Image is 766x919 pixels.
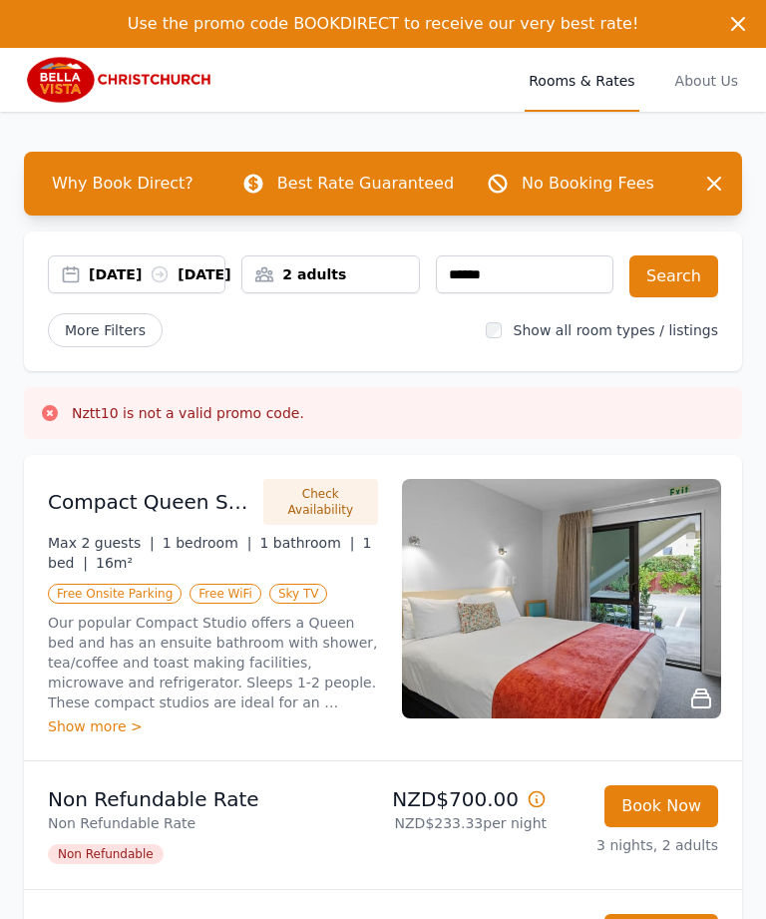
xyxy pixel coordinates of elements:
p: Non Refundable Rate [48,813,375,833]
span: Non Refundable [48,844,164,864]
span: Use the promo code BOOKDIRECT to receive our very best rate! [128,14,639,33]
h3: Nztt10 is not a valid promo code. [72,403,304,423]
button: Search [629,255,718,297]
span: Why Book Direct? [36,164,209,204]
p: Non Refundable Rate [48,785,375,813]
button: Book Now [604,785,718,827]
p: NZD$233.33 per night [391,813,547,833]
p: No Booking Fees [522,172,654,196]
p: Best Rate Guaranteed [277,172,454,196]
div: Show more > [48,716,378,736]
span: 16m² [96,555,133,571]
div: 2 adults [242,264,418,284]
label: Show all room types / listings [514,322,718,338]
a: Rooms & Rates [525,48,638,112]
img: Bella Vista Christchurch [24,56,215,104]
span: Free WiFi [190,584,261,604]
span: Sky TV [269,584,328,604]
span: Free Onsite Parking [48,584,182,604]
p: 3 nights, 2 adults [563,835,718,855]
h3: Compact Queen Studio [48,488,251,516]
a: About Us [671,48,742,112]
span: 1 bedroom | [163,535,252,551]
div: [DATE] [DATE] [89,264,224,284]
span: Max 2 guests | [48,535,155,551]
p: NZD$700.00 [391,785,547,813]
p: Our popular Compact Studio offers a Queen bed and has an ensuite bathroom with shower, tea/coffee... [48,613,378,712]
span: More Filters [48,313,163,347]
button: Check Availability [263,479,378,525]
span: 1 bathroom | [259,535,354,551]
